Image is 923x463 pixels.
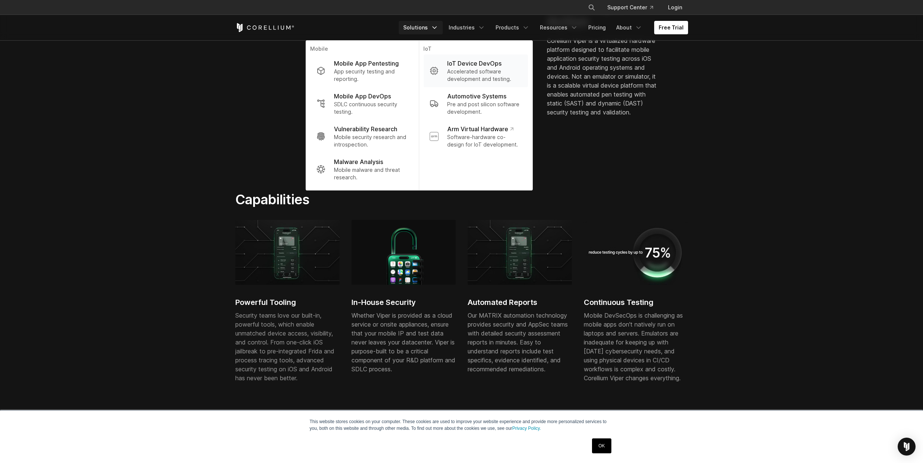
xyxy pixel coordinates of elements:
p: Accelerated software development and testing. [447,68,522,83]
a: Login [662,1,688,14]
p: SDLC continuous security testing. [334,101,408,116]
p: IoT [423,45,528,54]
p: Software-hardware co-design for IoT development. [447,133,522,148]
img: inhouse-security [351,220,456,285]
p: Arm Virtual Hardware [447,125,513,133]
a: Mobile App DevOps SDLC continuous security testing. [310,87,414,120]
a: Vulnerability Research Mobile security research and introspection. [310,120,414,153]
h2: Capabilities [235,191,532,208]
h2: Powerful Tooling [235,297,340,308]
a: Privacy Policy. [512,426,541,431]
a: About [612,21,647,34]
h2: Automated Reports [468,297,572,308]
p: This website stores cookies on your computer. These cookies are used to improve your website expe... [310,418,614,432]
span: Security teams love our built-in, powerful tools, which enable unmatched device access, visibilit... [235,312,334,382]
a: Mobile App Pentesting App security testing and reporting. [310,54,414,87]
a: IoT Device DevOps Accelerated software development and testing. [423,54,528,87]
a: Malware Analysis Mobile malware and threat research. [310,153,414,186]
a: Solutions [399,21,443,34]
p: Mobile [310,45,414,54]
button: Search [585,1,598,14]
p: Corellium Viper is a virtualized hardware platform designed to facilitate mobile application secu... [547,36,660,117]
p: Mobile malware and threat research. [334,166,408,181]
a: Industries [444,21,490,34]
img: automated-testing-1 [584,220,688,285]
a: Corellium Home [235,23,295,32]
p: Vulnerability Research [334,125,397,133]
a: Support Center [601,1,659,14]
p: Malware Analysis [334,157,383,166]
img: powerful_tooling [468,220,572,285]
p: Mobile App DevOps [334,92,391,101]
div: Open Intercom Messenger [898,438,916,456]
a: Automotive Systems Pre and post silicon software development. [423,87,528,120]
img: powerful_tooling [235,220,340,285]
div: Navigation Menu [579,1,688,14]
p: IoT Device DevOps [447,59,502,68]
p: Automotive Systems [447,92,506,101]
p: Mobile App Pentesting [334,59,399,68]
p: Mobile security research and introspection. [334,133,408,148]
p: Pre and post silicon software development. [447,101,522,116]
a: Products [491,21,534,34]
div: Our MATRIX automation technology provides security and AppSec teams with detailed security assess... [468,311,572,374]
h2: Continuous Testing [584,297,688,308]
a: Free Trial [654,21,688,34]
a: Resources [535,21,582,34]
div: Whether Viper is provided as a cloud service or onsite appliances, ensure that your mobile IP and... [351,311,456,374]
a: OK [592,438,611,453]
h2: In-House Security [351,297,456,308]
p: App security testing and reporting. [334,68,408,83]
div: Mobile DevSecOps is challenging as mobile apps don't natively run on laptops and servers. Emulato... [584,311,688,382]
div: Navigation Menu [399,21,688,34]
a: Arm Virtual Hardware Software-hardware co-design for IoT development. [423,120,528,153]
a: Pricing [584,21,610,34]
